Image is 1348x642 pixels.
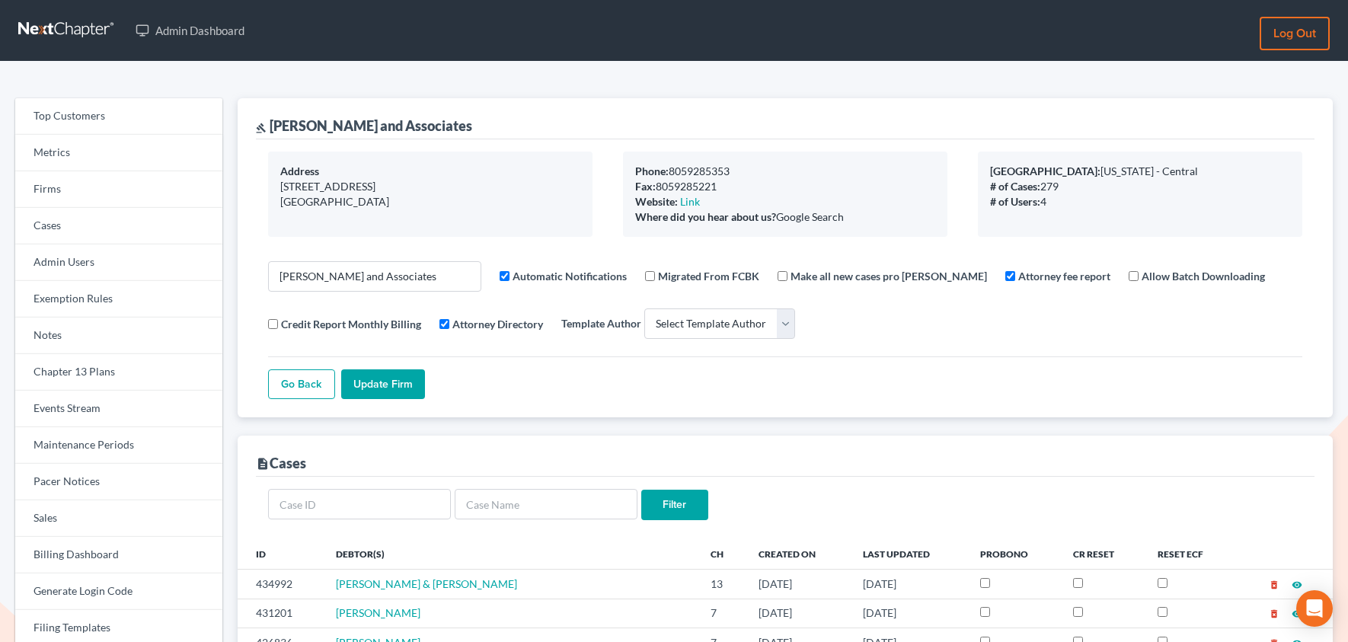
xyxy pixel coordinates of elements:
[15,135,222,171] a: Metrics
[791,268,987,284] label: Make all new cases pro [PERSON_NAME]
[15,537,222,573] a: Billing Dashboard
[455,489,637,519] input: Case Name
[15,318,222,354] a: Notes
[324,538,699,569] th: Debtor(s)
[851,570,968,599] td: [DATE]
[746,570,851,599] td: [DATE]
[990,179,1290,194] div: 279
[1061,538,1145,569] th: CR Reset
[1296,590,1333,627] div: Open Intercom Messenger
[561,315,641,331] label: Template Author
[1018,268,1110,284] label: Attorney fee report
[635,164,935,179] div: 8059285353
[746,599,851,628] td: [DATE]
[698,570,746,599] td: 13
[238,538,324,569] th: ID
[15,354,222,391] a: Chapter 13 Plans
[15,464,222,500] a: Pacer Notices
[452,316,543,332] label: Attorney Directory
[698,538,746,569] th: Ch
[280,194,580,209] div: [GEOGRAPHIC_DATA]
[15,208,222,244] a: Cases
[990,195,1040,208] b: # of Users:
[1292,577,1302,590] a: visibility
[15,391,222,427] a: Events Stream
[15,244,222,281] a: Admin Users
[256,117,472,135] div: [PERSON_NAME] and Associates
[15,281,222,318] a: Exemption Rules
[15,573,222,610] a: Generate Login Code
[1269,606,1279,619] a: delete_forever
[1269,608,1279,619] i: delete_forever
[268,369,335,400] a: Go Back
[341,369,425,400] input: Update Firm
[238,570,324,599] td: 434992
[698,599,746,628] td: 7
[336,577,517,590] a: [PERSON_NAME] & [PERSON_NAME]
[851,599,968,628] td: [DATE]
[1292,606,1302,619] a: visibility
[1292,608,1302,619] i: visibility
[15,500,222,537] a: Sales
[746,538,851,569] th: Created On
[280,164,319,177] b: Address
[990,180,1040,193] b: # of Cases:
[658,268,759,284] label: Migrated From FCBK
[635,179,935,194] div: 8059285221
[635,209,935,225] div: Google Search
[238,599,324,628] td: 431201
[256,123,267,133] i: gavel
[1269,580,1279,590] i: delete_forever
[128,17,252,44] a: Admin Dashboard
[990,194,1290,209] div: 4
[256,457,270,471] i: description
[15,171,222,208] a: Firms
[641,490,708,520] input: Filter
[1142,268,1265,284] label: Allow Batch Downloading
[280,179,580,194] div: [STREET_ADDRESS]
[1269,577,1279,590] a: delete_forever
[513,268,627,284] label: Automatic Notifications
[15,98,222,135] a: Top Customers
[680,195,700,208] a: Link
[1260,17,1330,50] a: Log out
[851,538,968,569] th: Last Updated
[268,489,451,519] input: Case ID
[336,606,420,619] a: [PERSON_NAME]
[968,538,1061,569] th: ProBono
[15,427,222,464] a: Maintenance Periods
[635,164,669,177] b: Phone:
[1145,538,1235,569] th: Reset ECF
[990,164,1290,179] div: [US_STATE] - Central
[256,454,306,472] div: Cases
[635,210,776,223] b: Where did you hear about us?
[635,195,678,208] b: Website:
[635,180,656,193] b: Fax:
[1292,580,1302,590] i: visibility
[281,316,421,332] label: Credit Report Monthly Billing
[990,164,1100,177] b: [GEOGRAPHIC_DATA]:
